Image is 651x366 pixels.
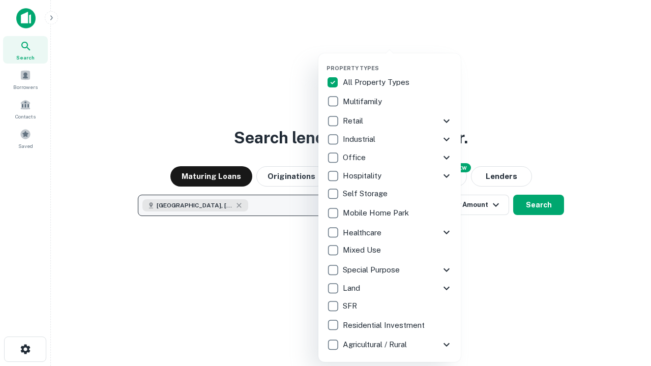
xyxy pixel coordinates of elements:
[327,335,453,354] div: Agricultural / Rural
[343,115,365,127] p: Retail
[600,285,651,333] iframe: Chat Widget
[343,188,390,200] p: Self Storage
[327,167,453,185] div: Hospitality
[343,170,383,182] p: Hospitality
[343,282,362,294] p: Land
[327,112,453,130] div: Retail
[327,261,453,279] div: Special Purpose
[327,279,453,297] div: Land
[343,133,377,145] p: Industrial
[343,300,359,312] p: SFR
[327,223,453,241] div: Healthcare
[343,96,384,108] p: Multifamily
[343,339,409,351] p: Agricultural / Rural
[343,76,411,88] p: All Property Types
[327,130,453,148] div: Industrial
[343,207,411,219] p: Mobile Home Park
[343,264,402,276] p: Special Purpose
[343,244,383,256] p: Mixed Use
[343,319,427,331] p: Residential Investment
[343,151,368,164] p: Office
[343,227,383,239] p: Healthcare
[327,65,379,71] span: Property Types
[327,148,453,167] div: Office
